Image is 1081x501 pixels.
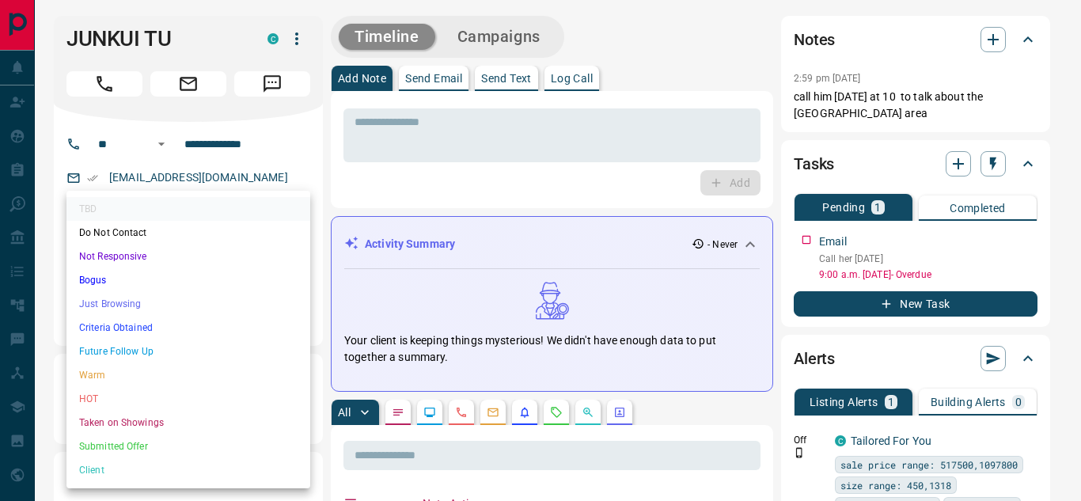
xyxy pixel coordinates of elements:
[66,316,310,340] li: Criteria Obtained
[66,387,310,411] li: HOT
[66,340,310,363] li: Future Follow Up
[66,268,310,292] li: Bogus
[66,411,310,435] li: Taken on Showings
[66,458,310,482] li: Client
[66,363,310,387] li: Warm
[66,221,310,245] li: Do Not Contact
[66,245,310,268] li: Not Responsive
[66,292,310,316] li: Just Browsing
[66,435,310,458] li: Submitted Offer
